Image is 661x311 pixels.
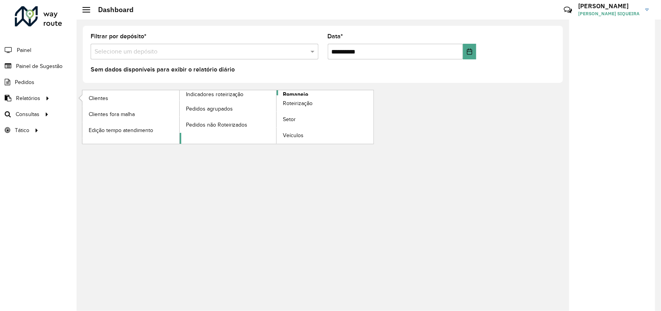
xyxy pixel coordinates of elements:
[89,126,153,134] span: Edição tempo atendimento
[559,2,576,18] a: Contato Rápido
[578,2,640,10] h3: [PERSON_NAME]
[277,128,373,143] a: Veículos
[578,10,640,17] span: [PERSON_NAME] SIQUEIRA
[82,90,179,106] a: Clientes
[283,90,308,98] span: Romaneio
[90,5,134,14] h2: Dashboard
[89,110,135,118] span: Clientes fora malha
[277,96,373,111] a: Roteirização
[463,44,476,59] button: Choose Date
[16,94,40,102] span: Relatórios
[15,126,29,134] span: Tático
[82,106,179,122] a: Clientes fora malha
[91,32,146,41] label: Filtrar por depósito
[89,94,108,102] span: Clientes
[283,99,313,107] span: Roteirização
[17,46,31,54] span: Painel
[180,90,374,144] a: Romaneio
[186,105,233,113] span: Pedidos agrupados
[16,62,63,70] span: Painel de Sugestão
[82,90,277,144] a: Indicadores roteirização
[180,117,277,132] a: Pedidos não Roteirizados
[283,115,296,123] span: Setor
[186,121,248,129] span: Pedidos não Roteirizados
[91,65,235,74] label: Sem dados disponíveis para exibir o relatório diário
[328,32,343,41] label: Data
[283,131,304,139] span: Veículos
[277,112,373,127] a: Setor
[15,78,34,86] span: Pedidos
[82,122,179,138] a: Edição tempo atendimento
[180,101,277,116] a: Pedidos agrupados
[186,90,244,98] span: Indicadores roteirização
[16,110,39,118] span: Consultas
